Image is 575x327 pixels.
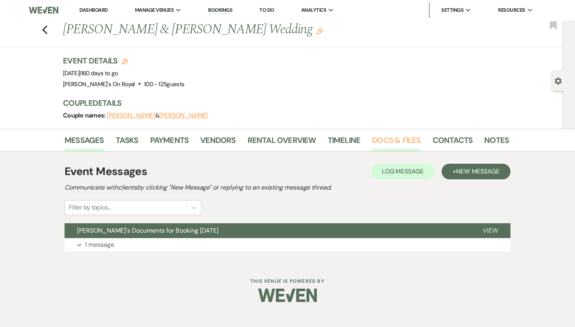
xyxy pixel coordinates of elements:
[470,223,510,238] button: View
[135,6,174,14] span: Manage Venues
[65,183,510,192] h2: Communicate with clients by clicking "New Message" or replying to an existing message thread.
[259,7,274,13] a: To Do
[63,55,184,66] h3: Event Details
[65,238,510,251] button: 1 message
[81,69,118,77] span: 160 days to go
[77,226,219,235] span: [PERSON_NAME]'s Documents for Booking [DATE]
[79,7,108,13] a: Dashboard
[441,6,464,14] span: Settings
[69,203,111,212] div: Filter by topics...
[63,111,107,119] span: Couple names:
[63,20,413,39] h1: [PERSON_NAME] & [PERSON_NAME] Wedding
[258,282,317,309] img: Weven Logo
[456,167,500,175] span: New Message
[433,134,473,151] a: Contacts
[107,112,155,119] button: [PERSON_NAME]
[116,134,138,151] a: Tasks
[484,134,509,151] a: Notes
[316,27,323,34] button: Edit
[442,164,510,179] button: +New Message
[382,167,424,175] span: Log Message
[498,6,525,14] span: Resources
[65,223,470,238] button: [PERSON_NAME]'s Documents for Booking [DATE]
[29,2,58,18] img: Weven Logo
[248,134,316,151] a: Rental Overview
[63,69,118,77] span: [DATE]
[483,226,498,235] span: View
[63,98,501,108] h3: Couple Details
[65,163,147,180] h1: Event Messages
[200,134,235,151] a: Vendors
[150,134,189,151] a: Payments
[555,77,562,84] button: Open lead details
[328,134,361,151] a: Timeline
[301,6,326,14] span: Analytics
[372,134,420,151] a: Docs & Files
[107,112,208,119] span: &
[65,134,104,151] a: Messages
[144,80,184,88] span: 100 - 125 guests
[208,7,232,14] a: Bookings
[371,164,435,179] button: Log Message
[159,112,208,119] button: [PERSON_NAME]
[63,80,135,88] span: [PERSON_NAME]'s On Royal
[85,240,114,250] p: 1 message
[79,69,118,77] span: |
